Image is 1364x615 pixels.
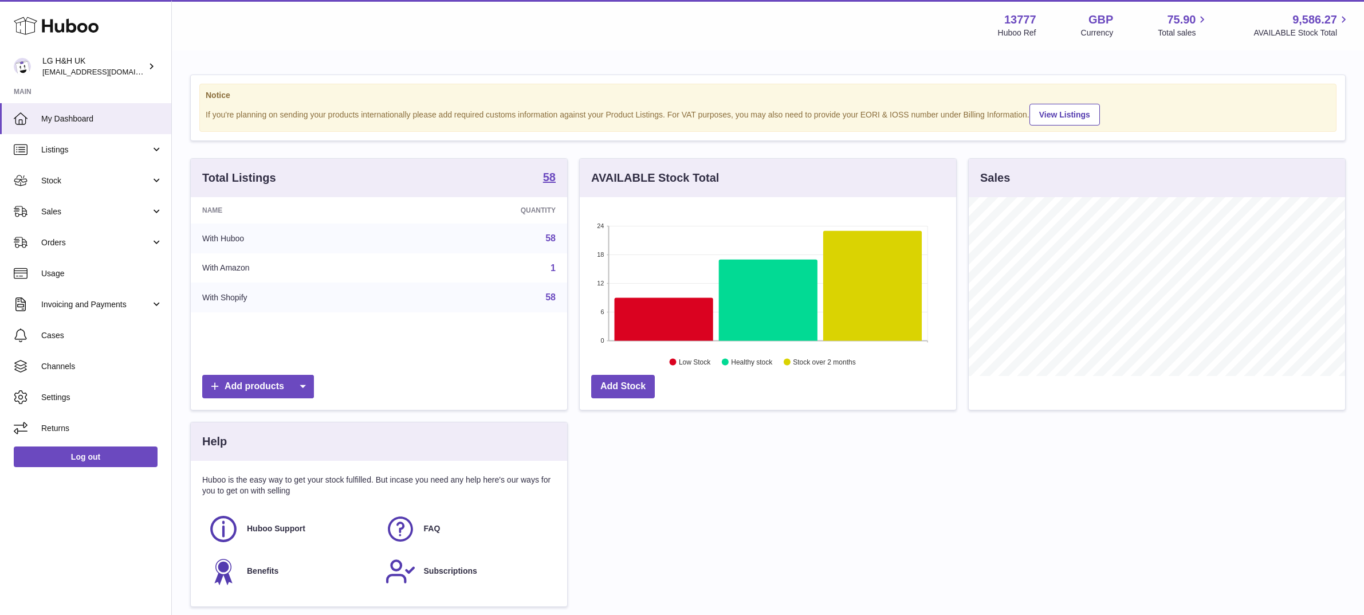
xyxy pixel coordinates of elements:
text: 18 [597,251,604,258]
a: FAQ [385,514,551,545]
text: 24 [597,222,604,229]
a: 1 [551,263,556,273]
td: With Shopify [191,283,397,312]
strong: Notice [206,90,1330,101]
a: Huboo Support [208,514,374,545]
div: If you're planning on sending your products internationally please add required customs informati... [206,102,1330,126]
span: Sales [41,206,151,217]
a: Add Stock [591,375,655,398]
text: Low Stock [679,358,711,366]
a: 9,586.27 AVAILABLE Stock Total [1253,12,1350,38]
strong: GBP [1088,12,1113,28]
a: 75.90 Total sales [1158,12,1209,38]
span: Returns [41,423,163,434]
a: 58 [545,233,556,243]
div: Currency [1081,28,1114,38]
span: 75.90 [1167,12,1196,28]
text: 6 [600,308,604,315]
strong: 13777 [1004,12,1036,28]
span: Settings [41,392,163,403]
strong: 58 [543,171,556,183]
span: Usage [41,268,163,279]
td: With Huboo [191,224,397,253]
span: AVAILABLE Stock Total [1253,28,1350,38]
th: Name [191,197,397,224]
a: 58 [543,171,556,185]
a: View Listings [1029,104,1100,126]
span: Orders [41,237,151,248]
span: Stock [41,175,151,186]
th: Quantity [397,197,567,224]
span: Channels [41,361,163,372]
p: Huboo is the easy way to get your stock fulfilled. But incase you need any help here's our ways f... [202,475,556,496]
text: 12 [597,280,604,287]
a: Log out [14,446,158,467]
span: 9,586.27 [1292,12,1337,28]
span: Subscriptions [424,566,477,577]
h3: Total Listings [202,170,276,186]
h3: AVAILABLE Stock Total [591,170,719,186]
span: FAQ [424,523,441,534]
a: Add products [202,375,314,398]
span: My Dashboard [41,113,163,124]
span: Cases [41,330,163,341]
div: LG H&H UK [42,56,146,77]
span: Listings [41,144,151,155]
span: [EMAIL_ADDRESS][DOMAIN_NAME] [42,67,168,76]
text: 0 [600,337,604,344]
a: Benefits [208,556,374,587]
img: veechen@lghnh.co.uk [14,58,31,75]
span: Invoicing and Payments [41,299,151,310]
h3: Sales [980,170,1010,186]
text: Healthy stock [731,358,773,366]
div: Huboo Ref [998,28,1036,38]
a: Subscriptions [385,556,551,587]
span: Benefits [247,566,278,577]
text: Stock over 2 months [793,358,855,366]
td: With Amazon [191,253,397,283]
span: Huboo Support [247,523,305,534]
a: 58 [545,292,556,302]
span: Total sales [1158,28,1209,38]
h3: Help [202,434,227,449]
